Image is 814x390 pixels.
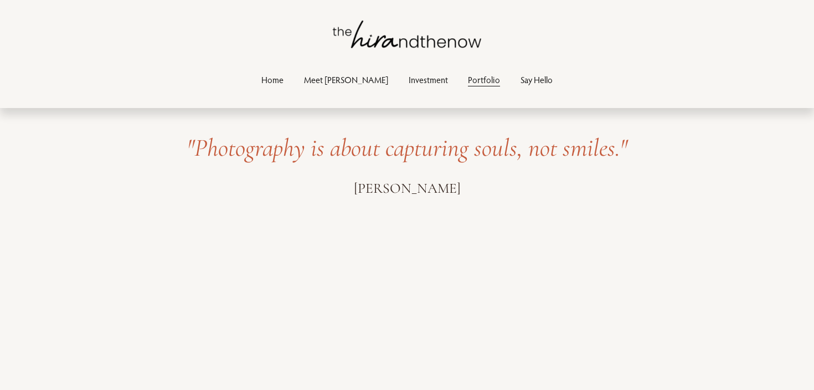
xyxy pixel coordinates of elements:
em: "Photography is about capturing souls, not smiles." [187,133,627,163]
span: [PERSON_NAME] [354,179,461,197]
a: Investment [409,73,448,88]
a: Portfolio [468,73,500,88]
img: thehirandthenow [333,20,481,48]
a: Meet [PERSON_NAME] [304,73,388,88]
a: Home [261,73,284,88]
a: Say Hello [521,73,553,88]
